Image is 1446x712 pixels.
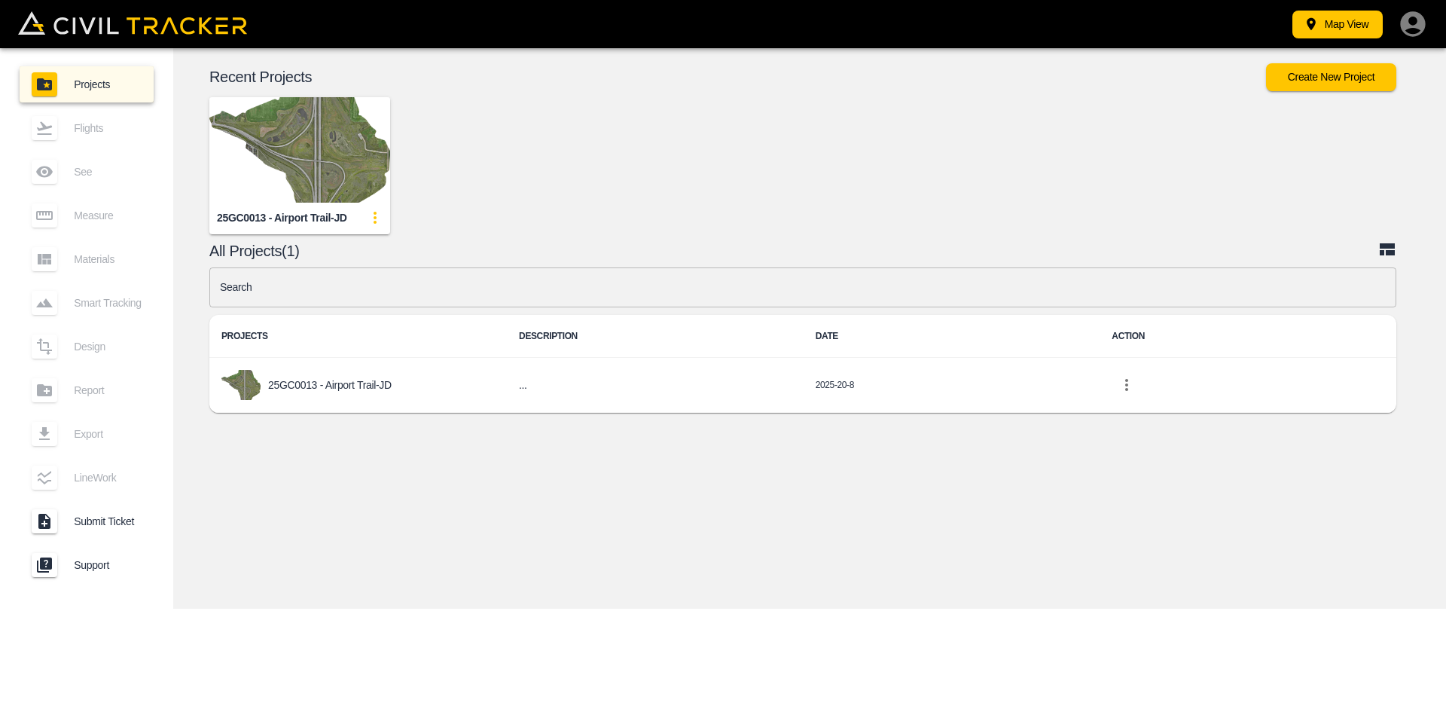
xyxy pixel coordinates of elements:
[507,315,804,358] th: DESCRIPTION
[1292,11,1383,38] button: Map View
[1266,63,1396,91] button: Create New Project
[804,358,1100,413] td: 2025-20-8
[1100,315,1396,358] th: ACTION
[74,559,142,571] span: Support
[221,370,261,400] img: project-image
[804,315,1100,358] th: DATE
[20,547,154,583] a: Support
[217,211,347,225] div: 25GC0013 - Airport Trail-JD
[20,503,154,539] a: Submit Ticket
[360,203,390,233] button: update-card-details
[18,11,247,35] img: Civil Tracker
[209,315,507,358] th: PROJECTS
[209,245,1378,257] p: All Projects(1)
[268,379,392,391] p: 25GC0013 - Airport Trail-JD
[209,97,390,203] img: 25GC0013 - Airport Trail-JD
[20,66,154,102] a: Projects
[209,315,1396,413] table: project-list-table
[74,515,142,527] span: Submit Ticket
[209,71,1266,83] p: Recent Projects
[519,376,792,395] h6: ...
[74,78,142,90] span: Projects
